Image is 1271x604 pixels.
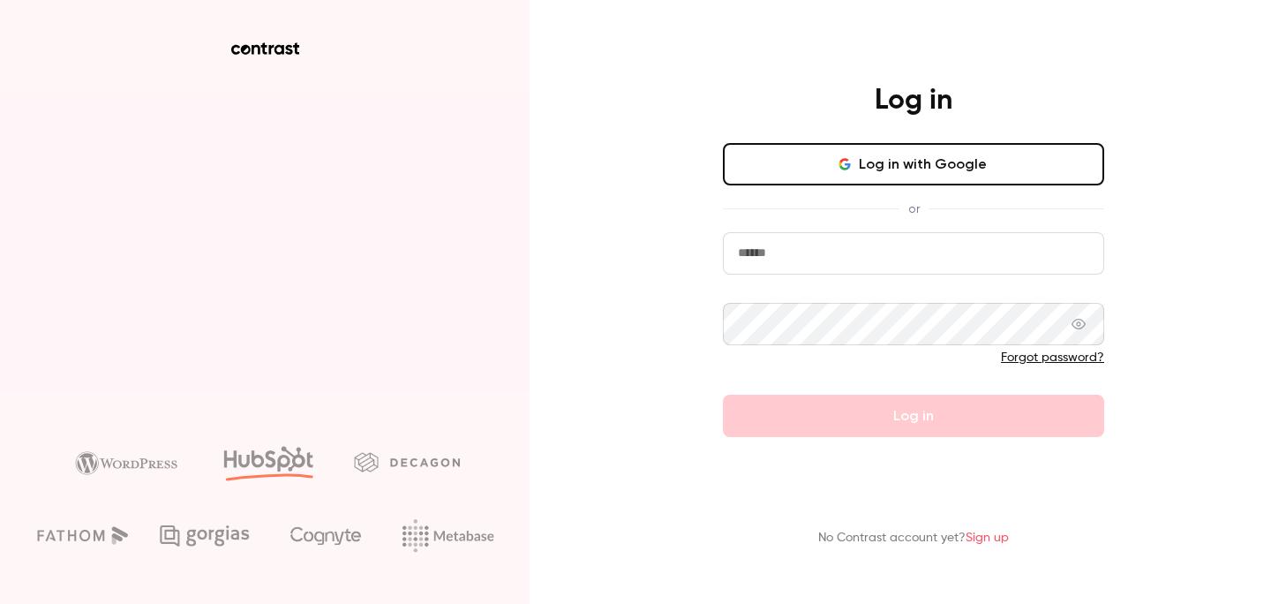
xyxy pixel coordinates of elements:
a: Sign up [966,532,1009,544]
a: Forgot password? [1001,351,1104,364]
h4: Log in [875,83,952,118]
span: or [899,200,929,218]
img: decagon [354,452,460,472]
p: No Contrast account yet? [818,529,1009,547]
button: Log in with Google [723,143,1104,185]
